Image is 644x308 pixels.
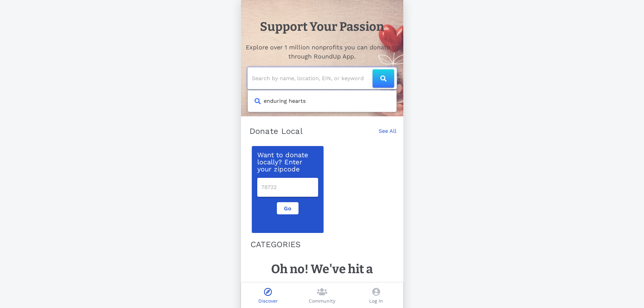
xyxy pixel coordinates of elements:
[249,126,303,137] p: Donate Local
[379,127,397,142] a: See All
[309,298,335,305] p: Community
[283,205,293,212] span: Go
[277,202,299,214] button: Go
[251,238,394,251] p: CATEGORIES
[264,97,306,105] div: enduring hearts
[260,18,384,36] h1: Support Your Passion
[257,151,318,172] p: Want to donate locally? Enter your zipcode
[252,73,373,84] input: Search by name, location, EIN, or keyword
[261,182,314,193] input: 78722
[258,298,278,305] p: Discover
[255,260,390,297] h1: Oh no! We've hit a snag...
[369,298,383,305] p: Log In
[245,43,399,61] h2: Explore over 1 million nonprofits you can donate to through RoundUp App.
